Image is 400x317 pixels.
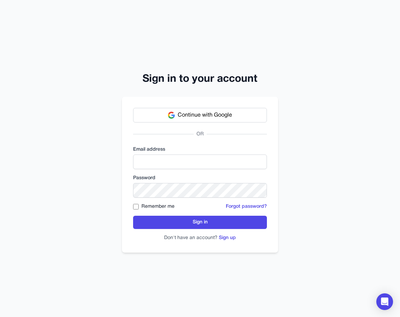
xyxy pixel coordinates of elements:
[376,293,393,310] div: Open Intercom Messenger
[194,131,207,138] span: OR
[133,235,267,241] p: Don't have an account?
[141,203,175,210] label: Remember me
[226,203,267,210] button: Forgot password?
[133,175,267,182] label: Password
[122,73,278,86] h2: Sign in to your account
[133,108,267,122] button: Continue with Google
[133,216,267,229] button: Sign in
[168,112,175,119] img: Google
[178,111,232,119] span: Continue with Google
[133,146,267,153] label: Email address
[219,235,236,241] button: Sign up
